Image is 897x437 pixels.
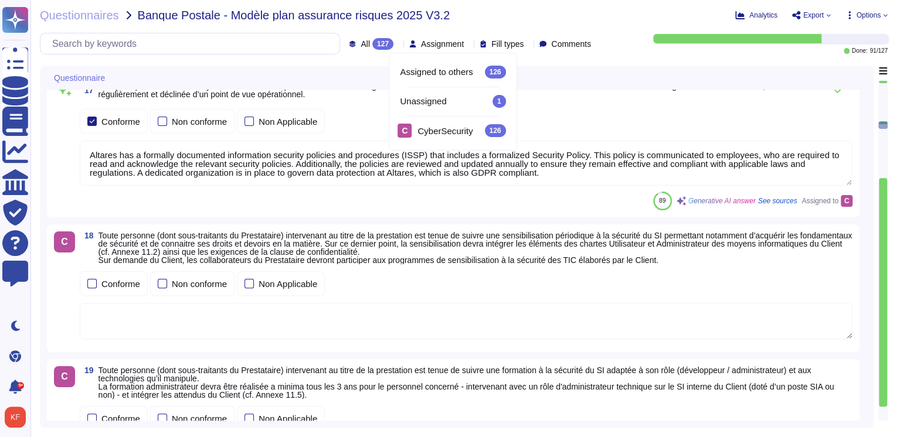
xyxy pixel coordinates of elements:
img: user [5,407,26,428]
span: Assignment [421,40,464,48]
div: C [54,231,75,252]
div: Assigned to others [400,66,505,78]
span: Unassigned [400,96,446,107]
span: Analytics [749,12,777,19]
span: 19 [80,366,94,374]
div: Non Applicable [259,279,317,288]
div: 126 [485,66,506,78]
span: 91 / 127 [869,48,888,54]
div: Conforme [101,279,140,288]
span: Questionnaire [54,74,105,82]
button: Analytics [735,11,777,20]
div: C [397,124,412,138]
div: 9+ [17,382,24,389]
span: Banque Postale - Modèle plan assurance risques 2025 V3.2 [138,9,450,21]
span: 18 [80,231,94,240]
div: Non conforme [172,279,227,288]
div: Conforme [101,414,140,423]
button: user [2,404,34,430]
span: Comments [551,40,591,48]
div: CyberSecurity [397,124,473,138]
span: Questionnaires [40,9,119,21]
span: Options [857,12,881,19]
span: Toute personne (dont sous-traitants du Prestataire) intervenant au titre de la prestation est ten... [98,366,834,400]
div: Conforme [101,117,140,126]
span: Toute personne (dont sous-traitants du Prestataire) intervenant au titre de la prestation est ten... [98,231,852,265]
div: Assigned to others [395,59,510,86]
div: C [54,366,75,387]
span: All [361,40,370,48]
span: Assigned to [801,195,852,207]
div: Non conforme [172,117,227,126]
div: Unassigned [395,88,510,115]
div: Non Applicable [259,117,317,126]
span: Fill types [491,40,524,48]
div: 1 [492,95,506,108]
span: Generative AI answer [688,197,756,204]
span: Done: [852,48,868,54]
div: Unassigned [400,95,505,108]
div: Non Applicable [259,414,317,423]
span: See sources [758,197,797,204]
span: Une politique de sécurité du système d'information précisant notamment la gouvernance en matière ... [98,81,788,99]
span: Export [803,12,824,19]
div: 127 [372,38,393,50]
span: 89 [659,197,665,204]
div: Non conforme [172,414,227,423]
input: Search by keywords [46,33,339,54]
span: 17 [80,86,94,94]
textarea: Altares has a formally documented information security policies and procedures (ISSP) that includ... [80,141,852,186]
div: C [841,195,852,207]
div: 126 [485,124,506,137]
span: Assigned to others [400,67,473,77]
